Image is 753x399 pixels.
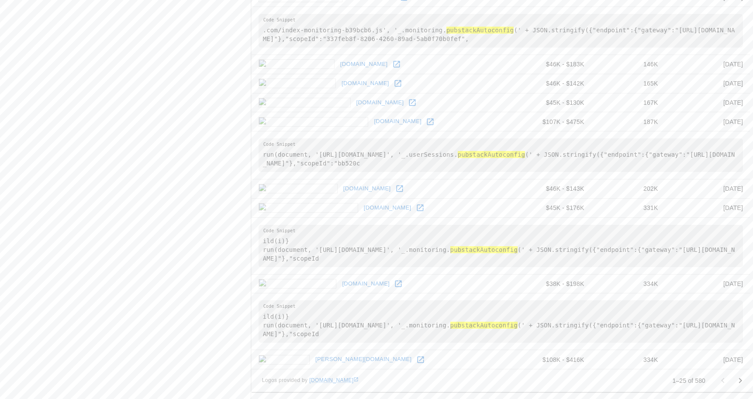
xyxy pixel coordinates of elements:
td: 334K [591,350,665,369]
a: Open viepratique.fr in new window [392,277,405,290]
img: mscorecard.com icon [259,98,351,107]
pre: ild(i)} run(document, '[URL][DOMAIN_NAME]', '_.monitoring. (' + JSON.stringify({"endpoint":{"gate... [259,300,743,343]
td: [DATE] [665,74,750,93]
button: Go to next page [732,372,749,389]
td: [DATE] [665,350,750,369]
a: Open avec-plaisir.fr in new window [393,182,406,195]
a: [DOMAIN_NAME] [372,115,424,128]
td: $107K - $475K [513,112,591,131]
td: $46K - $183K [513,55,591,74]
td: 202K [591,179,665,199]
td: $45K - $176K [513,198,591,217]
hl: pubstackAutoconfig [450,322,518,329]
pre: .com/index-monitoring-b39bcb6.js', '_.monitoring. (' + JSON.stringify({"endpoint":{"gateway":"[UR... [259,14,743,48]
td: [DATE] [665,112,750,131]
a: [DOMAIN_NAME] [341,182,393,196]
img: 1001cocktails.com icon [259,203,358,213]
td: $46K - $143K [513,179,591,199]
td: 187K [591,112,665,131]
td: [DATE] [665,93,750,112]
img: myagecalculator.com icon [259,117,369,127]
a: [DOMAIN_NAME] [340,277,392,291]
span: Logos provided by [262,376,359,385]
td: 334K [591,274,665,293]
pre: run(document, '[URL][DOMAIN_NAME]', '_.userSessions. (' + JSON.stringify({"endpoint":{"gateway":"... [259,138,743,172]
a: [PERSON_NAME][DOMAIN_NAME] [313,353,414,366]
a: Open myagecalculator.com in new window [424,115,437,128]
img: culy.nl icon [259,355,310,365]
td: $108K - $416K [513,350,591,369]
a: [DOMAIN_NAME] [362,201,414,215]
img: minimath.net icon [259,79,336,88]
td: [DATE] [665,55,750,74]
td: 331K [591,198,665,217]
a: [DOMAIN_NAME] [309,377,359,383]
td: [DATE] [665,274,750,293]
td: 146K [591,55,665,74]
p: 1–25 of 580 [672,376,705,385]
a: Open photogeek.fr in new window [390,58,403,71]
td: 167K [591,93,665,112]
hl: pubstackAutoconfig [450,246,518,253]
td: $45K - $130K [513,93,591,112]
hl: pubstackAutoconfig [458,151,525,158]
td: $46K - $142K [513,74,591,93]
a: Open minimath.net in new window [391,77,404,90]
td: [DATE] [665,198,750,217]
img: photogeek.fr icon [259,59,335,69]
img: viepratique.fr icon [259,279,337,289]
a: [DOMAIN_NAME] [339,77,391,90]
pre: ild(i)} run(document, '[URL][DOMAIN_NAME]', '_.monitoring. (' + JSON.stringify({"endpoint":{"gate... [259,225,743,267]
a: [DOMAIN_NAME] [354,96,406,110]
a: Open mscorecard.com in new window [406,96,419,109]
hl: pubstackAutoconfig [446,27,514,34]
td: $38K - $198K [513,274,591,293]
td: [DATE] [665,179,750,199]
img: avec-plaisir.fr icon [259,184,338,193]
a: Open culy.nl in new window [414,353,427,366]
a: [DOMAIN_NAME] [338,58,390,71]
td: 165K [591,74,665,93]
a: Open 1001cocktails.com in new window [414,201,427,214]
